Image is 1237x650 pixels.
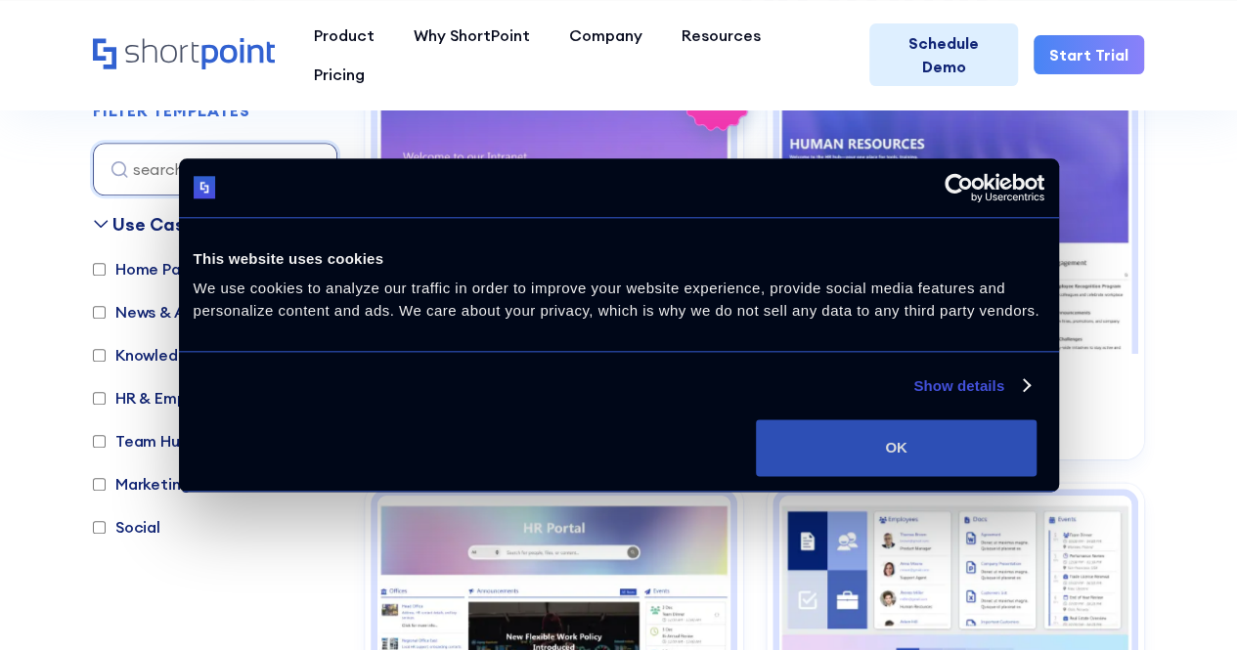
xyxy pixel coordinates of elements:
label: Team Hub [93,429,190,453]
div: Use Case [112,211,196,238]
span: We use cookies to analyze our traffic in order to improve your website experience, provide social... [194,280,1039,319]
input: Knowledge Base [93,349,106,362]
input: News & Announcement [93,306,106,319]
label: News & Announcement [93,300,288,324]
button: OK [756,419,1037,476]
a: Product [294,16,394,55]
input: Social [93,521,106,534]
h2: FILTER TEMPLATES [93,103,250,120]
div: Company [569,23,642,47]
a: Usercentrics Cookiebot - opens in a new window [873,173,1044,202]
input: Team Hub [93,435,106,448]
label: Social [93,515,160,539]
a: Resources [662,16,780,55]
label: Home Pages [93,257,207,281]
div: Resources [682,23,761,47]
div: Product [314,23,375,47]
label: Marketing [93,472,191,496]
a: Pricing [294,55,384,94]
input: HR & Employees Resources [93,392,106,405]
a: Company [550,16,662,55]
a: Why ShortPoint [394,16,550,55]
iframe: Chat Widget [885,423,1237,650]
div: Pricing [314,63,365,86]
a: Schedule Demo [869,23,1018,86]
img: logo [194,177,216,199]
label: HR & Employees Resources [93,386,317,410]
a: Start Trial [1034,35,1144,74]
input: search all templates [93,143,337,195]
div: Why ShortPoint [414,23,530,47]
label: Knowledge Base [93,343,238,367]
input: Home Pages [93,263,106,276]
a: Show details [913,374,1029,398]
div: This website uses cookies [194,247,1044,271]
a: Home [93,38,275,71]
input: Marketing [93,478,106,491]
